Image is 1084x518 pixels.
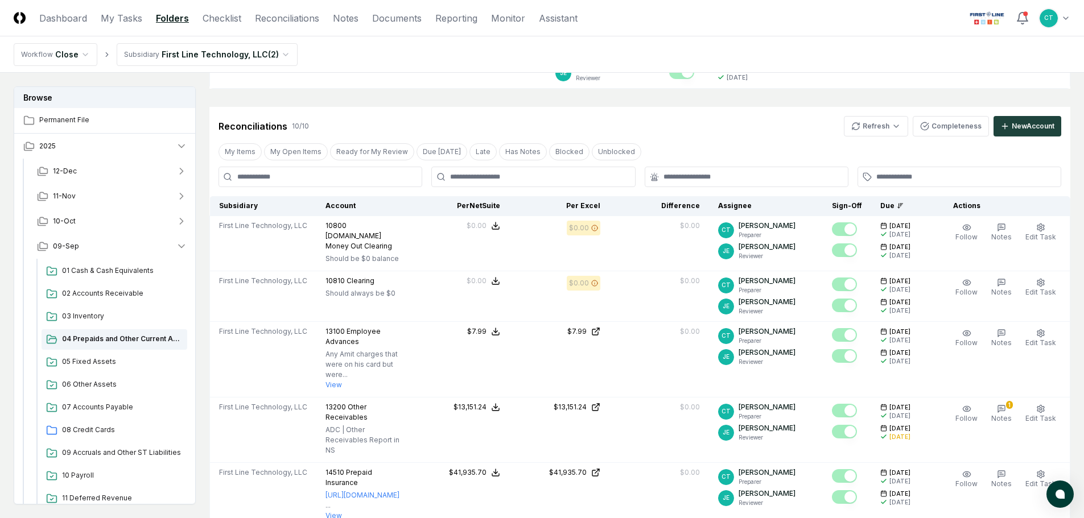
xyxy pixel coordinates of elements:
[333,11,358,25] a: Notes
[989,467,1014,491] button: Notes
[889,498,910,507] div: [DATE]
[991,288,1012,296] span: Notes
[739,307,796,316] p: Reviewer
[539,11,578,25] a: Assistant
[499,143,547,160] button: Has Notes
[889,349,910,357] span: [DATE]
[219,221,307,231] span: First Line Technology, LLC
[739,478,796,486] p: Preparer
[467,276,500,286] button: $0.00
[325,425,399,455] p: ADC | Other Receivables Report in NS
[739,337,796,345] p: Preparer
[325,468,372,487] span: Prepaid Insurance
[62,493,183,503] span: 11 Deferred Revenue
[889,477,910,486] div: [DATE]
[325,349,399,380] p: Any Amit charges that were on his card but were...
[739,423,796,433] p: [PERSON_NAME]
[989,326,1014,350] button: Notes
[953,221,980,245] button: Follow
[325,468,344,476] span: 14510
[739,499,796,507] p: Reviewer
[989,276,1014,300] button: Notes
[42,352,187,372] a: 05 Fixed Assets
[991,233,1012,241] span: Notes
[549,467,587,478] div: $41,935.70
[53,216,76,226] span: 10-Oct
[219,276,307,286] span: First Line Technology, LLC
[739,221,796,231] p: [PERSON_NAME]
[372,11,422,25] a: Documents
[219,143,262,160] button: My Items
[42,397,187,418] a: 07 Accounts Payable
[832,277,857,291] button: Mark complete
[449,467,487,478] div: $41,935.70
[889,251,910,260] div: [DATE]
[889,222,910,230] span: [DATE]
[1023,402,1058,426] button: Edit Task
[1044,14,1053,22] span: CT
[435,11,477,25] a: Reporting
[518,326,601,337] a: $7.99
[325,288,395,299] p: Should always be $0
[1025,479,1056,488] span: Edit Task
[292,121,309,131] div: 10 / 10
[62,425,183,435] span: 08 Credit Cards
[1023,467,1058,491] button: Edit Task
[739,488,796,499] p: [PERSON_NAME]
[832,328,857,342] button: Mark complete
[62,266,183,276] span: 01 Cash & Cash Equivalents
[955,233,978,241] span: Follow
[42,306,187,327] a: 03 Inventory
[454,402,500,412] button: $13,151.24
[832,222,857,236] button: Mark complete
[28,209,196,234] button: 10-Oct
[14,134,196,159] button: 2025
[727,73,748,82] div: [DATE]
[325,201,399,211] div: Account
[889,357,910,366] div: [DATE]
[739,412,796,421] p: Preparer
[210,196,317,216] th: Subsidiary
[21,49,53,60] div: Workflow
[62,288,183,299] span: 02 Accounts Receivable
[991,338,1012,347] span: Notes
[325,231,392,250] span: [DOMAIN_NAME] Money Out Clearing
[953,402,980,426] button: Follow
[722,407,731,416] span: CT
[325,327,381,346] span: Employee Advances
[1006,401,1013,409] div: 1
[264,143,328,160] button: My Open Items
[680,221,700,231] div: $0.00
[28,234,196,259] button: 09-Sep
[722,473,731,481] span: CT
[889,306,910,315] div: [DATE]
[991,479,1012,488] span: Notes
[1025,338,1056,347] span: Edit Task
[680,326,700,337] div: $0.00
[989,402,1014,426] button: 1Notes
[101,11,142,25] a: My Tasks
[844,116,908,136] button: Refresh
[832,404,857,417] button: Mark complete
[722,226,731,234] span: CT
[42,488,187,509] a: 11 Deferred Revenue
[491,11,525,25] a: Monitor
[14,108,196,133] a: Permanent File
[953,276,980,300] button: Follow
[417,143,467,160] button: Due Today
[467,276,487,286] div: $0.00
[28,184,196,209] button: 11-Nov
[832,243,857,257] button: Mark complete
[739,326,796,337] p: [PERSON_NAME]
[325,327,345,335] span: 13100
[62,357,183,367] span: 05 Fixed Assets
[203,11,241,25] a: Checklist
[42,284,187,304] a: 02 Accounts Receivable
[39,141,56,151] span: 2025
[739,276,796,286] p: [PERSON_NAME]
[219,467,307,478] span: First Line Technology, LLC
[832,299,857,312] button: Mark complete
[42,329,187,350] a: 04 Prepaids and Other Current Assets
[889,230,910,239] div: [DATE]
[722,331,731,340] span: CT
